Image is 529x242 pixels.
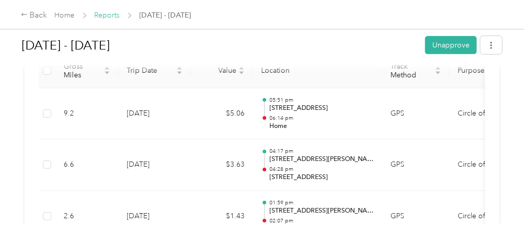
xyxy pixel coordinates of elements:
[269,115,374,122] p: 06:14 pm
[269,148,374,155] p: 04:17 pm
[269,166,374,173] p: 04:28 pm
[269,96,374,104] p: 05:51 pm
[382,88,449,140] td: GPS
[269,199,374,206] p: 01:59 pm
[471,184,529,242] iframe: Everlance-gr Chat Button Frame
[449,88,527,140] td: Circle of Life
[55,139,118,191] td: 6.6
[382,139,449,191] td: GPS
[118,139,191,191] td: [DATE]
[269,104,374,113] p: [STREET_ADDRESS]
[269,206,374,216] p: [STREET_ADDRESS][PERSON_NAME]
[140,10,191,21] span: [DATE] - [DATE]
[21,9,48,22] div: Back
[55,11,75,20] a: Home
[22,33,418,58] h1: Aug 17 - 30, 2025
[55,88,118,140] td: 9.2
[425,36,477,54] button: Unapprove
[269,217,374,224] p: 02:07 pm
[269,122,374,131] p: Home
[118,88,191,140] td: [DATE]
[191,88,253,140] td: $5.06
[269,155,374,164] p: [STREET_ADDRESS][PERSON_NAME]
[449,139,527,191] td: Circle of Life
[95,11,120,20] a: Reports
[191,139,253,191] td: $3.63
[269,173,374,182] p: [STREET_ADDRESS]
